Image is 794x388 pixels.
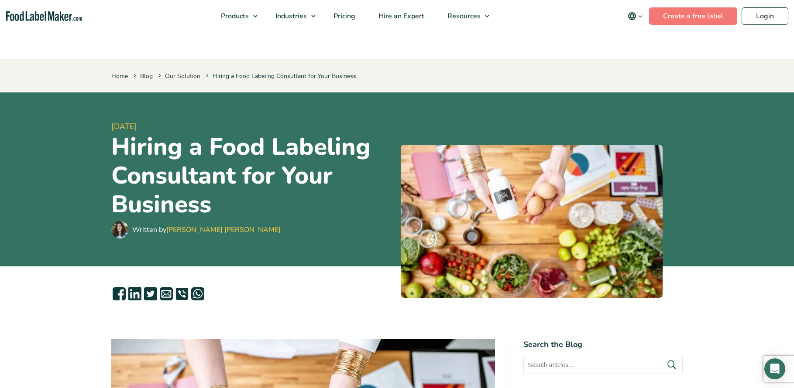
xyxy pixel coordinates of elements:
[445,11,481,21] span: Resources
[523,356,683,374] input: Search articles...
[111,72,128,80] a: Home
[166,225,281,235] a: [PERSON_NAME] [PERSON_NAME]
[649,7,737,25] a: Create a free label
[273,11,308,21] span: Industries
[218,11,250,21] span: Products
[331,11,356,21] span: Pricing
[165,72,200,80] a: Our Solution
[523,339,683,351] h4: Search the Blog
[111,121,394,133] span: [DATE]
[132,225,281,235] div: Written by
[742,7,788,25] a: Login
[204,72,356,80] span: Hiring a Food Labeling Consultant for Your Business
[376,11,425,21] span: Hire an Expert
[764,358,785,379] div: Open Intercom Messenger
[140,72,153,80] a: Blog
[111,221,129,238] img: Maria Abi Hanna - Food Label Maker
[111,133,394,219] h1: Hiring a Food Labeling Consultant for Your Business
